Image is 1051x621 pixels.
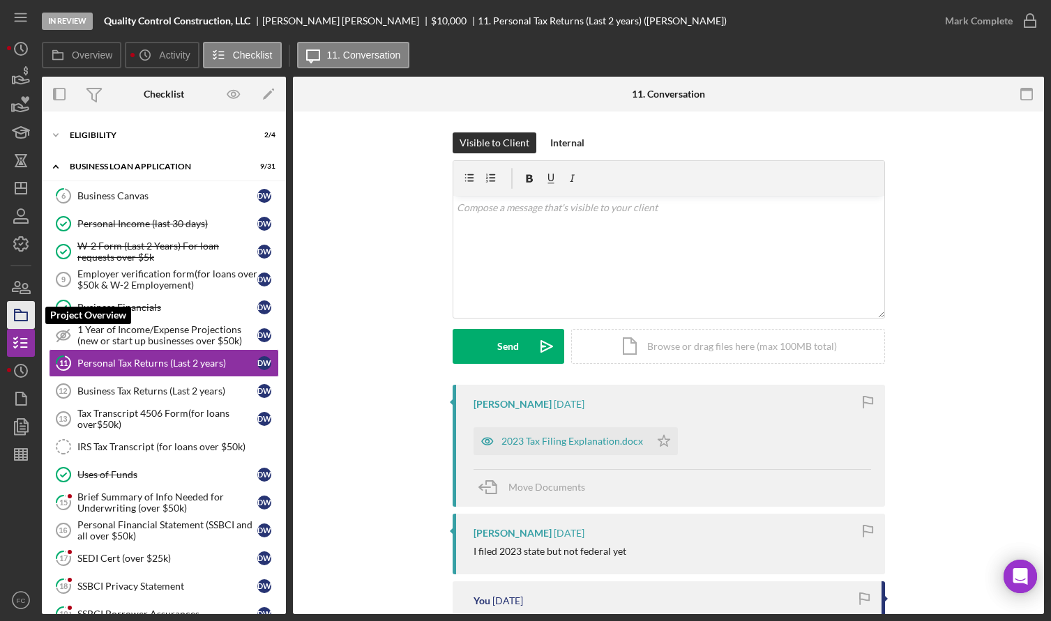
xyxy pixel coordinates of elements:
[257,189,271,203] div: D W
[77,324,257,346] div: 1 Year of Income/Expense Projections (new or start up businesses over $50k)
[42,13,93,30] div: In Review
[61,191,66,200] tspan: 6
[59,609,68,618] tspan: 19
[474,399,552,410] div: [PERSON_NAME]
[431,15,467,26] span: $10,000
[1004,560,1037,593] div: Open Intercom Messenger
[501,436,643,447] div: 2023 Tax Filing Explanation.docx
[257,607,271,621] div: D W
[49,266,279,293] a: 9Employer verification form(for loans over $50k & W-2 Employement)DW
[77,240,257,263] div: W-2 Form (Last 2 Years) For loan requests over $5k
[453,132,536,153] button: Visible to Client
[49,433,279,461] a: IRS Tax Transcript (for loans over $50k)
[257,412,271,426] div: D W
[297,42,410,68] button: 11. Conversation
[474,528,552,539] div: [PERSON_NAME]
[474,595,490,606] div: You
[250,131,275,139] div: 2 / 4
[931,7,1044,35] button: Mark Complete
[257,245,271,259] div: D W
[49,238,279,266] a: W-2 Form (Last 2 Years) For loan requests over $5kDW
[59,581,68,590] tspan: 18
[125,42,199,68] button: Activity
[327,49,401,61] label: 11. Conversation
[104,15,250,26] b: Quality Control Construction, LLC
[203,42,282,68] button: Checklist
[49,405,279,433] a: 13Tax Transcript 4506 Form(for loans over$50k)DW
[492,595,523,606] time: 2025-10-09 17:28
[554,528,584,539] time: 2025-10-09 19:23
[233,49,273,61] label: Checklist
[257,496,271,509] div: D W
[945,7,1013,35] div: Mark Complete
[77,408,257,430] div: Tax Transcript 4506 Form(for loans over$50k)
[77,302,257,313] div: Business Financials
[257,300,271,314] div: D W
[77,385,257,397] div: Business Tax Returns (Last 2 years)
[77,553,257,564] div: SEDI Cert (over $25k)
[262,15,431,26] div: [PERSON_NAME] [PERSON_NAME]
[632,89,705,100] div: 11. Conversation
[77,519,257,542] div: Personal Financial Statement (SSBCI and all over $50k)
[49,293,279,321] a: Business FinancialsDW
[77,608,257,620] div: SSBCI Borrower Assurances
[59,415,67,423] tspan: 13
[49,349,279,377] a: 11Personal Tax Returns (Last 2 years)DW
[70,131,241,139] div: ELIGIBILITY
[257,468,271,482] div: D W
[49,210,279,238] a: Personal Income (last 30 days)DW
[144,89,184,100] div: Checklist
[474,470,599,505] button: Move Documents
[59,387,67,395] tspan: 12
[497,329,519,364] div: Send
[72,49,112,61] label: Overview
[70,162,241,171] div: BUSINESS LOAN APPLICATION
[257,273,271,286] div: D W
[17,597,26,604] text: FC
[478,15,727,26] div: 11. Personal Tax Returns (Last 2 years) ([PERSON_NAME])
[453,329,564,364] button: Send
[59,553,68,562] tspan: 17
[49,461,279,489] a: Uses of FundsDW
[61,275,66,284] tspan: 9
[257,551,271,565] div: D W
[474,427,678,455] button: 2023 Tax Filing Explanation.docx
[49,321,279,349] a: 1 Year of Income/Expense Projections (new or start up businesses over $50k)DW
[257,579,271,593] div: D W
[77,358,257,369] div: Personal Tax Returns (Last 2 years)
[77,469,257,480] div: Uses of Funds
[554,399,584,410] time: 2025-10-09 21:50
[460,132,529,153] div: Visible to Client
[77,268,257,291] div: Employer verification form(for loans over $50k & W-2 Employement)
[49,544,279,572] a: 17SEDI Cert (over $25k)DW
[49,572,279,600] a: 18SSBCI Privacy StatementDW
[550,132,584,153] div: Internal
[474,546,626,557] div: I filed 2023 state but not federal yet
[49,182,279,210] a: 6Business CanvasDW
[49,516,279,544] a: 16Personal Financial Statement (SSBCI and all over $50k)DW
[250,162,275,171] div: 9 / 31
[59,498,68,507] tspan: 15
[77,190,257,201] div: Business Canvas
[257,217,271,231] div: D W
[7,586,35,614] button: FC
[159,49,190,61] label: Activity
[77,218,257,229] div: Personal Income (last 30 days)
[49,489,279,516] a: 15Brief Summary of Info Needed for Underwriting (over $50k)DW
[77,491,257,514] div: Brief Summary of Info Needed for Underwriting (over $50k)
[77,581,257,592] div: SSBCI Privacy Statement
[257,328,271,342] div: D W
[508,481,585,493] span: Move Documents
[59,526,67,535] tspan: 16
[42,42,121,68] button: Overview
[257,523,271,537] div: D W
[49,377,279,405] a: 12Business Tax Returns (Last 2 years)DW
[257,356,271,370] div: D W
[257,384,271,398] div: D W
[77,441,278,452] div: IRS Tax Transcript (for loans over $50k)
[59,358,68,367] tspan: 11
[543,132,591,153] button: Internal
